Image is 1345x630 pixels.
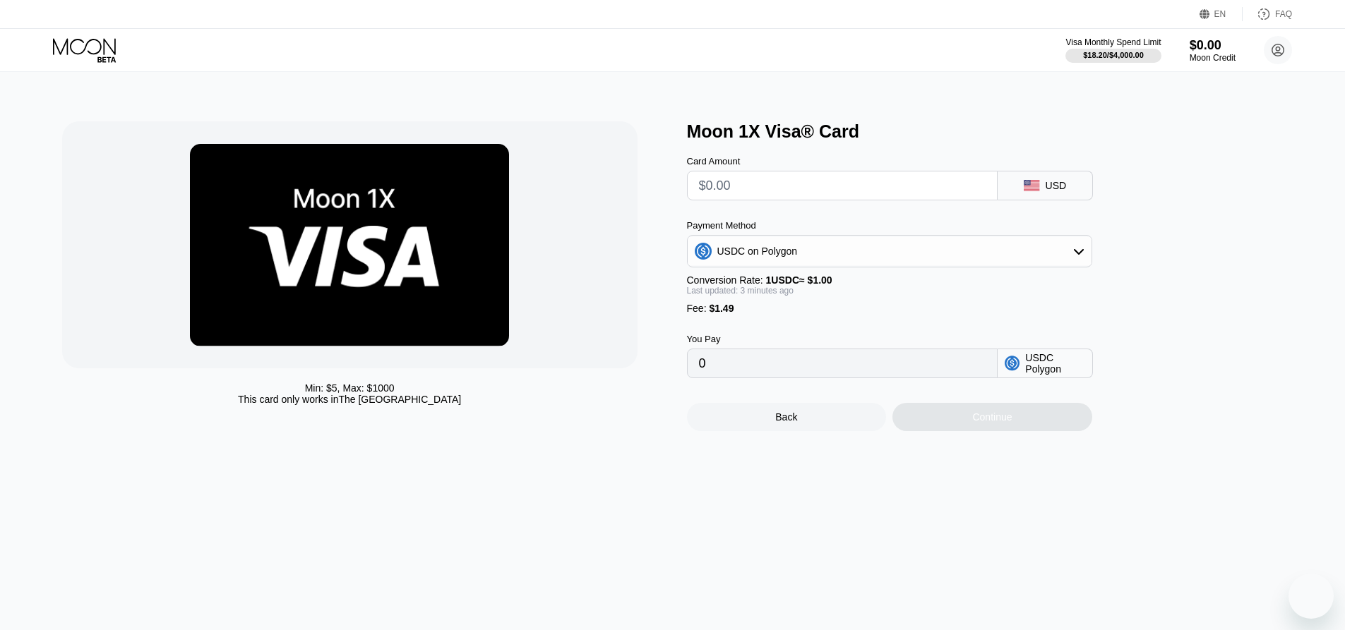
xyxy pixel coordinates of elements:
span: 1 USDC ≈ $1.00 [766,274,832,286]
div: This card only works in The [GEOGRAPHIC_DATA] [238,394,461,405]
div: USDC on Polygon [688,237,1092,265]
input: $0.00 [699,171,986,200]
div: Card Amount [687,156,998,166]
div: FAQ [1243,7,1292,21]
iframe: Button to launch messaging window [1289,574,1334,619]
div: Visa Monthly Spend Limit [1065,37,1161,47]
div: EN [1200,7,1243,21]
div: $18.20 / $4,000.00 [1083,51,1144,59]
div: USDC Polygon [1025,352,1084,375]
div: Payment Method [687,220,1092,231]
div: Visa Monthly Spend Limit$18.20/$4,000.00 [1065,37,1161,63]
div: Moon 1X Visa® Card [687,121,1298,142]
div: EN [1214,9,1226,19]
div: You Pay [687,334,998,344]
div: Moon Credit [1190,53,1236,63]
div: Last updated: 3 minutes ago [687,286,1092,296]
div: $0.00 [1190,38,1236,53]
div: Fee : [687,303,1092,314]
div: USD [1046,180,1067,191]
div: Back [687,403,887,431]
div: USDC on Polygon [717,246,798,257]
div: Back [775,411,797,423]
span: $1.49 [709,303,734,314]
div: $0.00Moon Credit [1190,38,1236,63]
div: Conversion Rate: [687,274,1092,286]
div: FAQ [1275,9,1292,19]
div: Min: $ 5 , Max: $ 1000 [305,382,395,394]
